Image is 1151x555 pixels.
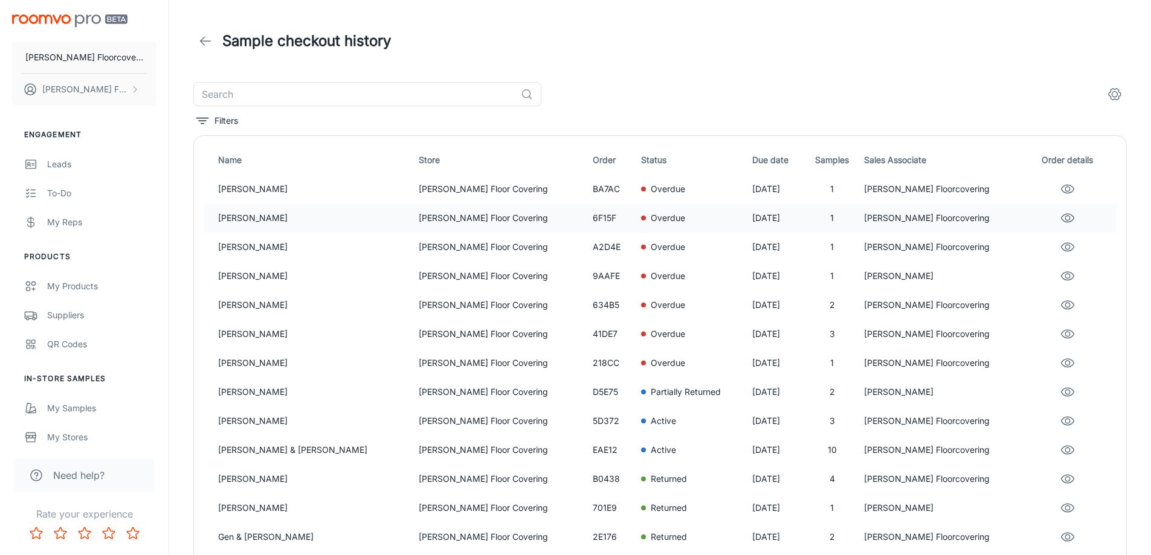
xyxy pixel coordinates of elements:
p: Overdue [651,356,685,370]
div: To-do [47,187,156,200]
p: 1 [810,269,854,283]
p: [DATE] [752,298,800,312]
button: columns [1103,82,1127,106]
p: 41DE7 [593,327,631,341]
p: Overdue [651,298,685,312]
p: [PERSON_NAME] [218,385,409,399]
button: eye [1056,525,1080,549]
p: [PERSON_NAME] Floor Covering [419,356,582,370]
button: Rate 4 star [97,521,121,545]
p: [DATE] [752,269,800,283]
p: [PERSON_NAME] [218,211,409,225]
p: [PERSON_NAME] Floor Covering [419,298,582,312]
button: eye [1056,438,1080,462]
p: Returned [651,472,687,486]
p: [PERSON_NAME] Floor Covering [419,211,582,225]
p: [PERSON_NAME] Floorcovering [864,443,1024,457]
p: 1 [810,501,854,515]
p: [PERSON_NAME] [218,269,409,283]
button: eye [1056,293,1080,317]
p: 3 [810,414,854,428]
p: Rate your experience [10,507,159,521]
p: [DATE] [752,501,800,515]
p: [PERSON_NAME] Floorcovering [864,298,1024,312]
p: [PERSON_NAME] Floorcovering [864,530,1024,544]
p: [PERSON_NAME] [218,356,409,370]
input: Search [193,82,516,106]
p: [DATE] [752,443,800,457]
p: Gen & [PERSON_NAME] [218,530,409,544]
p: 2 [810,385,854,399]
p: [PERSON_NAME] Floor Covering [419,182,582,196]
p: [PERSON_NAME] Floorcovering [25,51,143,64]
div: My Reps [47,216,156,229]
div: My Stores [47,431,156,444]
p: BA7AC [593,182,631,196]
p: [PERSON_NAME] Floor Covering [419,269,582,283]
button: eye [1056,496,1080,520]
button: Rate 2 star [48,521,73,545]
p: [PERSON_NAME] [864,501,1024,515]
img: Roomvo PRO Beta [12,14,127,27]
div: My Samples [47,402,156,415]
th: Status [636,146,748,175]
p: 1 [810,356,854,370]
p: 2 [810,298,854,312]
button: eye [1056,409,1080,433]
p: [PERSON_NAME] Floor Covering [419,530,582,544]
p: Filters [214,114,238,127]
p: Returned [651,530,687,544]
p: B0438 [593,472,631,486]
p: [PERSON_NAME] Floorcovering [864,327,1024,341]
th: Samples [805,146,859,175]
p: 1 [810,240,854,254]
p: Overdue [651,269,685,283]
p: [PERSON_NAME] [218,327,409,341]
p: [DATE] [752,530,800,544]
p: [PERSON_NAME] Floor Covering [419,327,582,341]
p: [DATE] [752,472,800,486]
p: 6F15F [593,211,631,225]
button: eye [1056,264,1080,288]
p: [DATE] [752,211,800,225]
p: 5D372 [593,414,631,428]
button: eye [1056,351,1080,375]
p: A2D4E [593,240,631,254]
div: Suppliers [47,309,156,322]
button: [PERSON_NAME] Floorcovering [12,74,156,105]
button: eye [1056,322,1080,346]
p: [DATE] [752,182,800,196]
th: Order [588,146,636,175]
p: 634B5 [593,298,631,312]
p: [PERSON_NAME] [218,472,409,486]
p: EAE12 [593,443,631,457]
p: [PERSON_NAME] Floorcovering [864,240,1024,254]
p: [PERSON_NAME] Floor Covering [419,414,582,428]
p: [PERSON_NAME] Floorcovering [864,356,1024,370]
button: Rate 5 star [121,521,145,545]
p: 4 [810,472,854,486]
h1: Sample checkout history [222,30,391,52]
p: [PERSON_NAME] Floorcovering [864,472,1024,486]
th: Store [414,146,587,175]
p: D5E75 [593,385,631,399]
p: 2 [810,530,854,544]
button: filter [193,111,241,130]
p: Active [651,414,676,428]
p: Partially Returned [651,385,721,399]
p: [PERSON_NAME] Floor Covering [419,443,582,457]
p: 3 [810,327,854,341]
p: 218CC [593,356,631,370]
button: Rate 1 star [24,521,48,545]
p: Active [651,443,676,457]
div: Leads [47,158,156,171]
button: eye [1056,206,1080,230]
button: Rate 3 star [73,521,97,545]
p: 10 [810,443,854,457]
p: [PERSON_NAME] [218,298,409,312]
th: Name [204,146,414,175]
p: [PERSON_NAME] Floor Covering [419,385,582,399]
th: Due date [747,146,805,175]
p: [PERSON_NAME] Floor Covering [419,501,582,515]
span: Need help? [53,468,105,483]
